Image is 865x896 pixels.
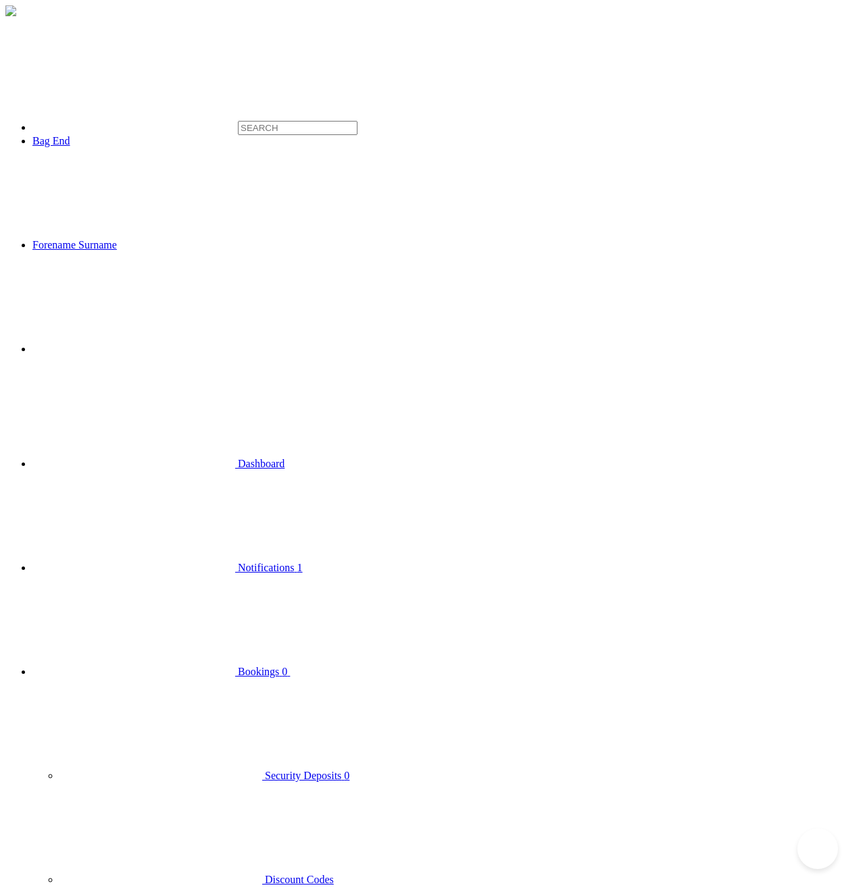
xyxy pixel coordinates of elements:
img: menu-toggle-4520fedd754c2a8bde71ea2914dd820b131290c2d9d837ca924f0cce6f9668d0.png [5,5,16,16]
a: Forename Surname [32,239,320,251]
a: Discount Codes [59,874,334,885]
a: Dashboard [32,458,285,469]
input: SEARCH [238,121,357,135]
span: Security Deposits [265,770,341,781]
iframe: Toggle Customer Support [797,828,838,869]
a: Bookings 0 [32,666,493,677]
a: Security Deposits 0 [59,770,349,781]
span: 0 [282,666,287,677]
span: Bookings [238,666,279,677]
span: 0 [344,770,349,781]
a: Bag End [32,135,70,147]
span: Dashboard [238,458,285,469]
a: Notifications 1 [32,562,303,573]
span: Discount Codes [265,874,334,885]
span: 1 [297,562,303,573]
span: Notifications [238,562,295,573]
